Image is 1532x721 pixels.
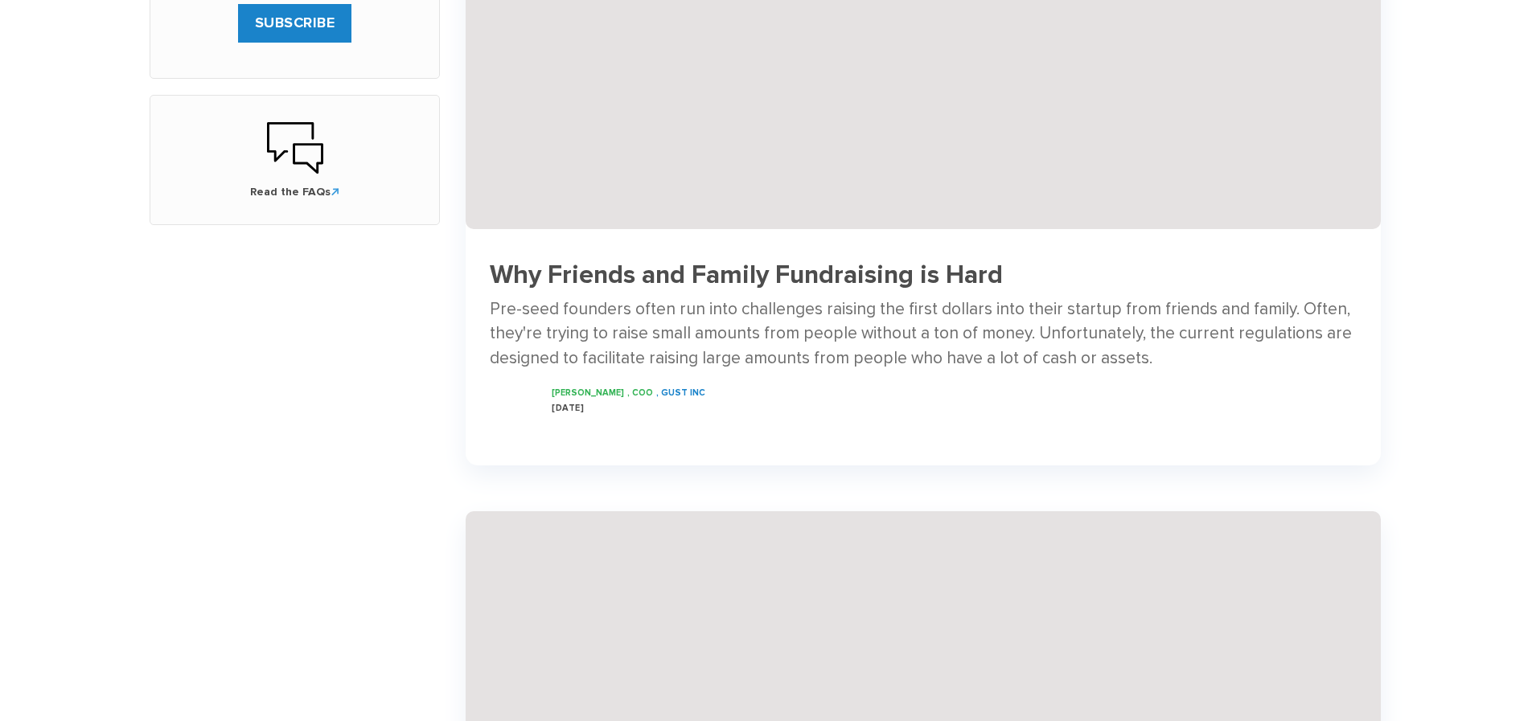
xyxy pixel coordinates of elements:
[166,184,423,200] span: Read the FAQs
[656,387,705,398] span: , Gust INC
[552,403,584,413] span: [DATE]
[552,387,624,398] span: [PERSON_NAME]
[490,261,1357,289] h3: Why Friends and Family Fundraising is Hard
[166,120,423,200] a: Read the FAQs
[627,387,653,398] span: , COO
[238,4,352,43] input: SUBSCRIBE
[490,297,1357,371] div: Pre-seed founders often run into challenges raising the first dollars into their startup from fri...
